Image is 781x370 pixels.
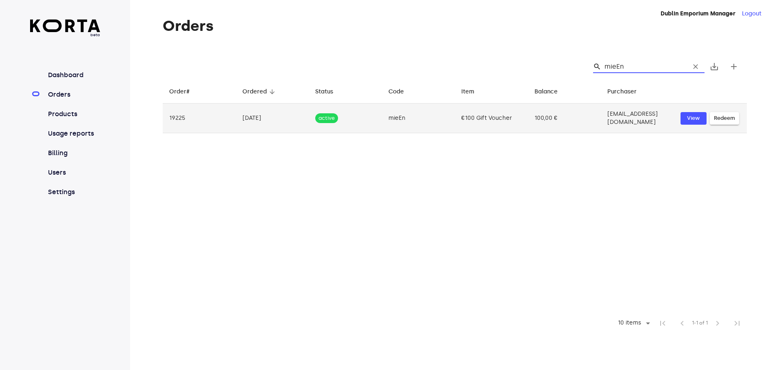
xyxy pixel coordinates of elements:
span: Last Page [727,314,747,333]
div: 10 items [613,317,653,329]
span: add [729,62,739,71]
a: Users [46,168,100,177]
img: Korta [30,19,100,32]
span: View [685,114,702,123]
a: Products [46,109,100,119]
div: Order# [169,87,190,97]
td: 100,00 € [528,104,601,133]
span: 1-1 of 1 [692,319,708,327]
a: Usage reports [46,129,100,138]
a: Billing [46,148,100,158]
span: Status [315,87,344,97]
td: [EMAIL_ADDRESS][DOMAIN_NAME] [601,104,674,133]
span: beta [30,32,100,38]
td: €100 Gift Voucher [455,104,528,133]
td: [DATE] [236,104,309,133]
span: arrow_downward [268,88,276,95]
strong: Dublin Emporium Manager [661,10,735,17]
div: Code [388,87,404,97]
a: Settings [46,187,100,197]
span: active [315,115,338,122]
div: Item [461,87,474,97]
a: beta [30,19,100,38]
a: Orders [46,90,100,100]
div: Status [315,87,333,97]
span: Order# [169,87,200,97]
div: Balance [534,87,558,97]
span: Search [593,63,601,71]
td: 19225 [163,104,236,133]
div: Purchaser [607,87,637,97]
button: Export [705,57,724,76]
span: clear [692,63,700,71]
input: Search [604,60,683,73]
span: Balance [534,87,568,97]
button: Logout [742,10,761,18]
h1: Orders [163,18,747,34]
span: Next Page [708,314,727,333]
div: Ordered [242,87,267,97]
button: Redeem [710,112,739,125]
span: First Page [653,314,672,333]
span: Purchaser [607,87,647,97]
button: Clear Search [687,58,705,76]
span: Item [461,87,485,97]
span: save_alt [709,62,719,71]
span: Ordered [242,87,277,97]
span: Code [388,87,414,97]
span: Redeem [714,114,735,123]
a: Dashboard [46,70,100,80]
button: View [681,112,707,125]
td: mieEn [382,104,455,133]
div: 10 items [616,320,643,327]
button: Create new gift card [724,57,744,76]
